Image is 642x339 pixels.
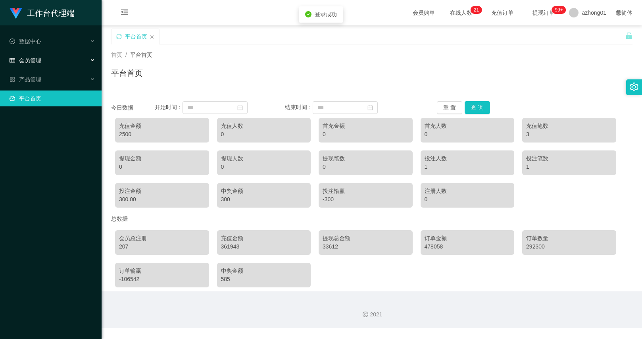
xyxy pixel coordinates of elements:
div: 585 [221,275,307,283]
i: icon: check-circle [305,11,311,17]
div: 0 [221,130,307,139]
span: 会员管理 [10,57,41,64]
i: 图标: unlock [625,32,632,39]
button: 查 询 [465,101,490,114]
div: 充值金额 [221,234,307,243]
div: 投注人数 [425,154,511,163]
span: 开始时间： [155,104,183,110]
h1: 平台首页 [111,67,143,79]
span: 产品管理 [10,76,41,83]
span: 充值订单 [487,10,517,15]
i: 图标: calendar [367,105,373,110]
div: 300 [221,195,307,204]
div: 478058 [425,243,511,251]
div: 提现金额 [119,154,205,163]
div: 提现总金额 [323,234,409,243]
div: 首充金额 [323,122,409,130]
div: 会员总注册 [119,234,205,243]
span: 首页 [111,52,122,58]
sup: 21 [471,6,482,14]
div: 注册人数 [425,187,511,195]
div: -300 [323,195,409,204]
div: 300.00 [119,195,205,204]
div: 投注金额 [119,187,205,195]
div: 207 [119,243,205,251]
div: 中奖金额 [221,187,307,195]
div: 投注输赢 [323,187,409,195]
div: 订单数量 [526,234,612,243]
div: 今日数据 [111,104,155,112]
span: 平台首页 [130,52,152,58]
div: 1 [526,163,612,171]
span: 数据中心 [10,38,41,44]
span: 登录成功 [315,11,337,17]
i: 图标: check-circle-o [10,39,15,44]
div: 292300 [526,243,612,251]
div: 2500 [119,130,205,139]
i: 图标: menu-fold [111,0,138,26]
i: 图标: setting [630,83,638,91]
div: 0 [323,163,409,171]
div: 0 [221,163,307,171]
a: 工作台代理端 [10,10,75,16]
div: 订单输赢 [119,267,205,275]
div: 投注笔数 [526,154,612,163]
div: -106542 [119,275,205,283]
div: 充值笔数 [526,122,612,130]
i: 图标: copyright [363,312,368,317]
div: 361943 [221,243,307,251]
div: 充值人数 [221,122,307,130]
h1: 工作台代理端 [27,0,75,26]
div: 平台首页 [125,29,147,44]
span: 在线人数 [446,10,476,15]
div: 0 [425,130,511,139]
div: 提现笔数 [323,154,409,163]
div: 提现人数 [221,154,307,163]
i: 图标: close [150,35,154,39]
img: logo.9652507e.png [10,8,22,19]
div: 2021 [108,310,636,319]
div: 0 [119,163,205,171]
div: 中奖金额 [221,267,307,275]
div: 充值金额 [119,122,205,130]
i: 图标: global [616,10,621,15]
span: / [125,52,127,58]
div: 33612 [323,243,409,251]
div: 0 [425,195,511,204]
p: 1 [476,6,479,14]
sup: 946 [552,6,566,14]
span: 提现订单 [529,10,559,15]
p: 2 [474,6,477,14]
a: 图标: dashboard平台首页 [10,91,95,106]
div: 3 [526,130,612,139]
span: 结束时间： [285,104,313,110]
div: 订单金额 [425,234,511,243]
div: 1 [425,163,511,171]
i: 图标: calendar [237,105,243,110]
div: 0 [323,130,409,139]
button: 重 置 [437,101,462,114]
div: 总数据 [111,212,632,226]
div: 首充人数 [425,122,511,130]
i: 图标: table [10,58,15,63]
i: 图标: appstore-o [10,77,15,82]
i: 图标: sync [116,34,122,39]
